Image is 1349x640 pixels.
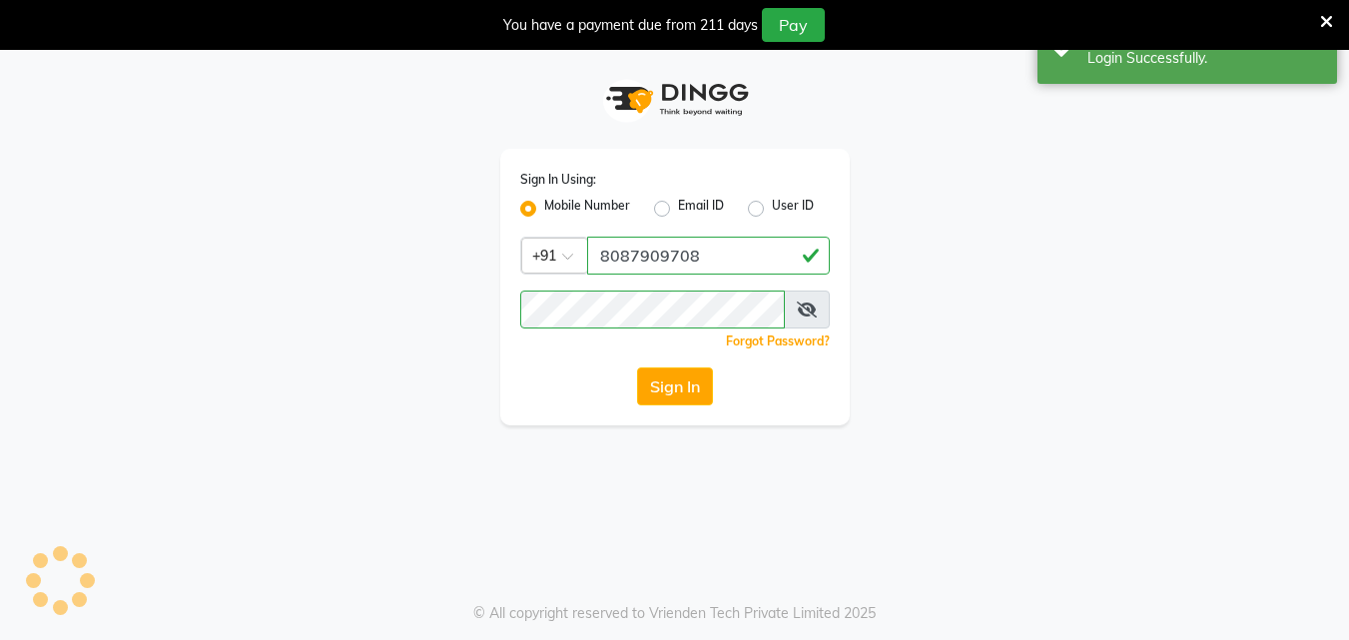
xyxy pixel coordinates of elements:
[587,237,830,275] input: Username
[678,197,724,221] label: Email ID
[772,197,814,221] label: User ID
[544,197,630,221] label: Mobile Number
[1087,48,1322,69] div: Login Successfully.
[637,367,713,405] button: Sign In
[520,291,785,328] input: Username
[520,171,596,189] label: Sign In Using:
[595,70,755,129] img: logo1.svg
[503,15,758,36] div: You have a payment due from 211 days
[726,333,830,348] a: Forgot Password?
[762,8,825,42] button: Pay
